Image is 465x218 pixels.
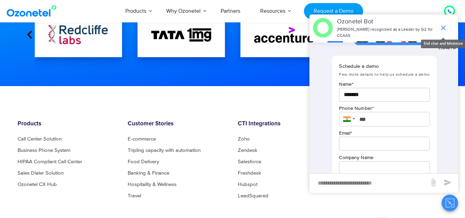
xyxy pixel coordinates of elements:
[313,18,333,38] img: header
[339,63,430,71] p: Schedule a demo
[339,154,430,161] p: Company Name
[49,23,108,46] img: redcliff
[128,148,201,153] a: Tripling capacity with automation
[254,27,314,43] img: accentures
[238,170,261,176] a: Freshdesk
[304,3,363,19] a: Request a Demo
[238,121,338,127] h6: CTI Integrations
[18,121,117,127] h6: Products
[18,148,71,153] a: Business Phone System
[128,136,156,142] a: E-commerce
[337,17,436,27] p: Ozonetel Bot
[337,27,436,39] p: [PERSON_NAME] recognized as a Leader by G2 for CCAAS
[18,159,82,164] a: HIPAA Compliant Call Center
[339,129,430,137] p: Email *
[18,136,62,142] a: Call Center Solution
[35,12,122,57] div: 15 / 16
[238,159,261,164] a: Salesforce
[313,177,426,189] div: new-msg-input
[128,193,141,198] a: Travel
[442,195,458,211] button: Close chat
[339,105,430,112] p: Phone Number *
[128,182,177,187] a: Hospitality & Wellness
[238,136,250,142] a: Zoho
[128,159,159,164] a: Food Delivery
[339,112,357,126] div: India: + 91
[18,182,57,187] a: Ozonetel CX Hub
[240,12,328,57] div: 1 / 16
[238,193,268,198] a: LeadSquared
[238,148,257,153] a: Zendesk
[137,12,225,57] div: 16 / 16
[438,46,456,51] span: 3:39:48 PM
[339,81,430,88] p: Name *
[151,28,211,42] img: TATA_1mg_Logo.svg
[238,182,257,187] a: Hubspot
[18,170,64,176] a: Sales Dialer Solution
[436,21,450,35] span: end chat or minimize
[128,121,228,127] h6: Customer Stories
[339,72,430,77] span: Few more details to help us schedule a demo
[128,170,169,176] a: Banking & Finance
